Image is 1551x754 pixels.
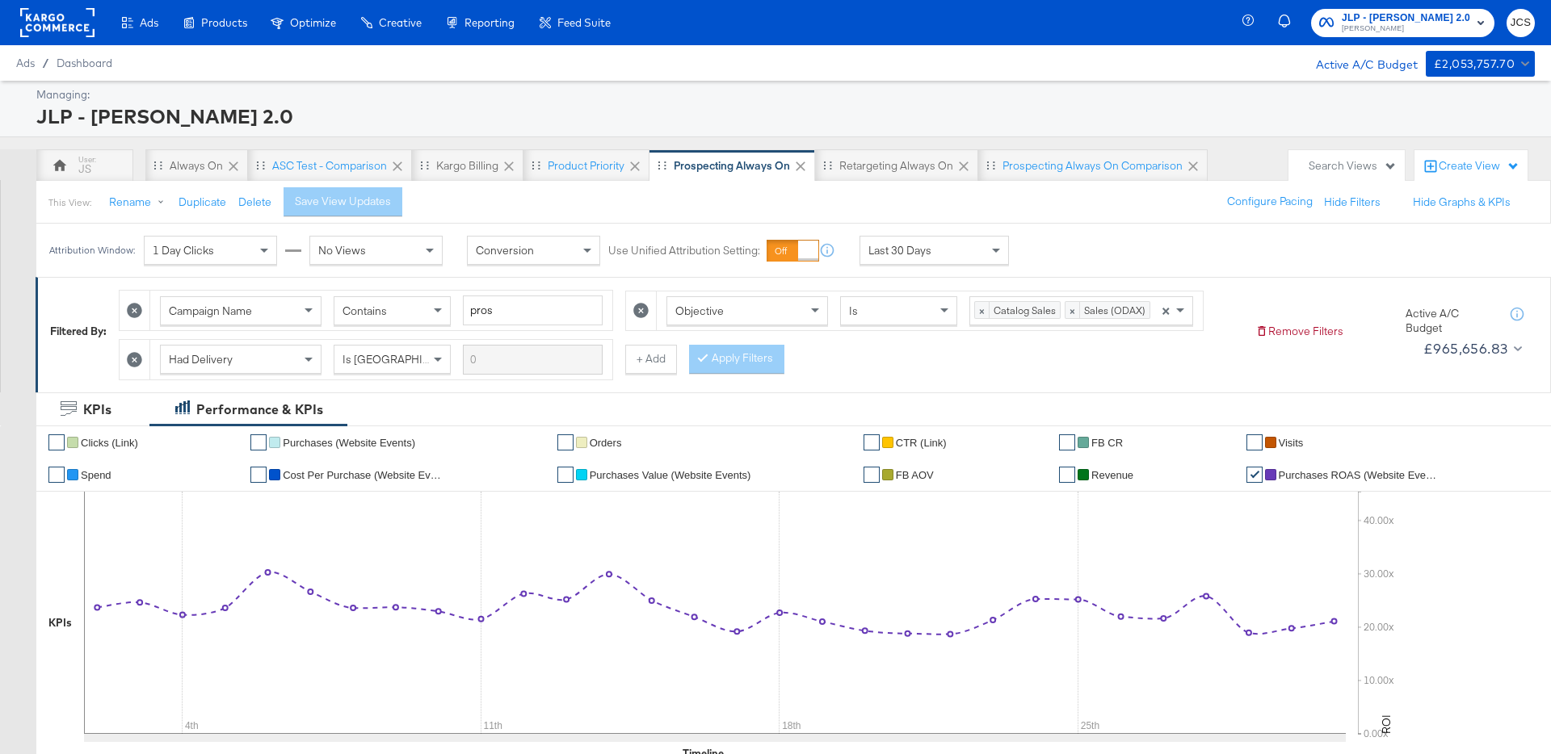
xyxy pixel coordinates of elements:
span: Clicks (Link) [81,437,138,449]
span: × [1066,302,1080,318]
span: Is [GEOGRAPHIC_DATA] [343,352,466,367]
a: ✔ [48,467,65,483]
span: FB AOV [896,469,934,481]
div: Kargo Billing [436,158,498,174]
span: × [1162,302,1170,316]
div: £965,656.83 [1423,337,1507,361]
span: Objective [675,304,724,318]
div: Drag to reorder tab [532,161,540,170]
div: Drag to reorder tab [153,161,162,170]
span: Revenue [1091,469,1133,481]
div: £2,053,757.70 [1434,54,1515,74]
a: ✔ [1246,434,1263,450]
div: Drag to reorder tab [986,161,995,170]
div: Retargeting Always On [839,158,953,174]
span: Ads [16,57,35,69]
span: CTR (Link) [896,437,947,449]
span: / [35,57,57,69]
span: Contains [343,304,387,318]
div: This View: [48,196,91,209]
div: Always On [170,158,223,174]
span: Is [849,304,858,318]
div: Drag to reorder tab [420,161,429,170]
span: Purchases (Website Events) [283,437,415,449]
a: ✔ [864,467,880,483]
button: Delete [238,195,271,210]
span: Products [201,16,247,29]
text: ROI [1379,714,1393,734]
a: ✔ [1059,434,1075,450]
span: Cost Per Purchase (Website Events) [283,469,444,481]
span: Conversion [476,243,534,258]
div: Create View [1439,158,1519,174]
a: ✔ [250,434,267,450]
a: Dashboard [57,57,112,69]
span: No Views [318,243,366,258]
button: Configure Pacing [1216,187,1324,216]
div: KPIs [83,400,111,419]
label: Use Unified Attribution Setting: [608,243,760,258]
span: FB CR [1091,437,1123,449]
div: Managing: [36,87,1531,103]
span: JLP - [PERSON_NAME] 2.0 [1342,10,1470,27]
div: JLP - [PERSON_NAME] 2.0 [36,103,1531,130]
span: Last 30 Days [868,243,931,258]
button: + Add [625,345,677,374]
button: JCS [1507,9,1535,37]
button: JLP - [PERSON_NAME] 2.0[PERSON_NAME] [1311,9,1494,37]
span: Clear all [1158,297,1172,325]
span: Purchases Value (Website Events) [590,469,751,481]
a: ✔ [557,467,574,483]
a: ✔ [557,434,574,450]
div: Filtered By: [50,324,107,339]
div: Active A/C Budget [1299,51,1418,75]
span: Creative [379,16,422,29]
div: Performance & KPIs [196,400,323,419]
span: Reporting [464,16,515,29]
span: Feed Suite [557,16,611,29]
div: ASC Test - comparison [272,158,387,174]
input: Enter a search term [463,295,603,325]
div: JS [78,161,91,177]
div: Attribution Window: [48,245,136,256]
a: ✔ [250,467,267,483]
span: Visits [1279,437,1304,449]
span: Campaign Name [169,304,252,318]
div: Product priority [548,158,624,174]
span: Had Delivery [169,352,233,367]
span: Optimize [290,16,336,29]
button: Duplicate [179,195,226,210]
span: Spend [81,469,111,481]
span: Orders [590,437,622,449]
div: Active A/C Budget [1406,306,1494,336]
button: Rename [98,188,182,217]
div: Search Views [1309,158,1397,174]
a: ✔ [48,434,65,450]
span: [PERSON_NAME] [1342,23,1470,36]
span: JCS [1513,14,1528,32]
button: £965,656.83 [1417,336,1526,362]
button: £2,053,757.70 [1426,51,1535,77]
button: Remove Filters [1255,324,1343,339]
span: × [975,302,990,318]
div: Prospecting Always On [674,158,790,174]
span: Purchases ROAS (Website Events) [1279,469,1440,481]
a: ✔ [864,434,880,450]
div: Drag to reorder tab [256,161,265,170]
a: ✔ [1246,467,1263,483]
div: Drag to reorder tab [658,161,666,170]
a: ✔ [1059,467,1075,483]
span: Sales (ODAX) [1080,302,1150,318]
div: KPIs [48,615,72,630]
span: Ads [140,16,158,29]
div: Prospecting Always On Comparison [1002,158,1183,174]
button: Hide Filters [1324,195,1381,210]
button: Hide Graphs & KPIs [1413,195,1511,210]
span: Catalog Sales [990,302,1060,318]
span: 1 Day Clicks [153,243,214,258]
input: Enter a search term [463,345,603,375]
div: Drag to reorder tab [823,161,832,170]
